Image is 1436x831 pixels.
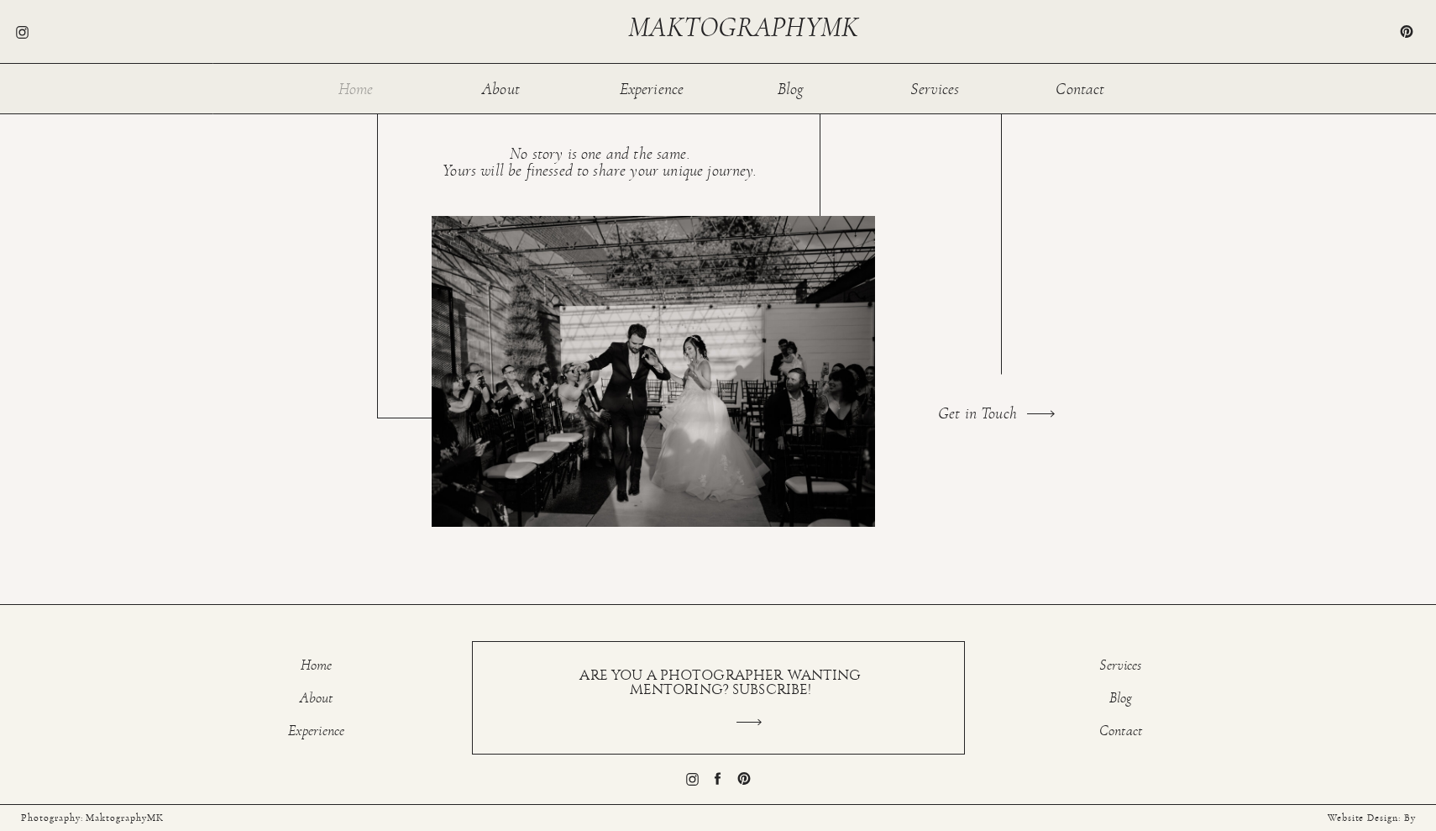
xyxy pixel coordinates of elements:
h1: No story is one and the same. Yours will be finessed to share your unique journey. [379,145,821,181]
a: Services [908,81,962,95]
a: maktographymk [628,13,865,41]
a: Blog [1068,691,1173,711]
a: Home [328,81,383,95]
a: Experience [618,81,685,95]
a: Blog [763,81,818,95]
a: Services [1068,658,1173,678]
h1: Two Souls [24,57,201,96]
a: Photography: MaktographyMK [21,809,206,823]
a: ARE YOU A PHOTOGRAPHER WANTING MENTORING? SUBSCRIBE! [569,668,872,681]
a: Contact [1068,723,1173,744]
a: About [474,81,528,95]
a: Home [264,658,369,678]
h1: One Story [1219,55,1412,93]
a: Website Design: By [PERSON_NAME] [1265,809,1416,823]
a: About [264,691,369,711]
a: Contact [1053,81,1108,95]
a: Experience [264,723,369,744]
a: Get in Touch [938,405,1024,420]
